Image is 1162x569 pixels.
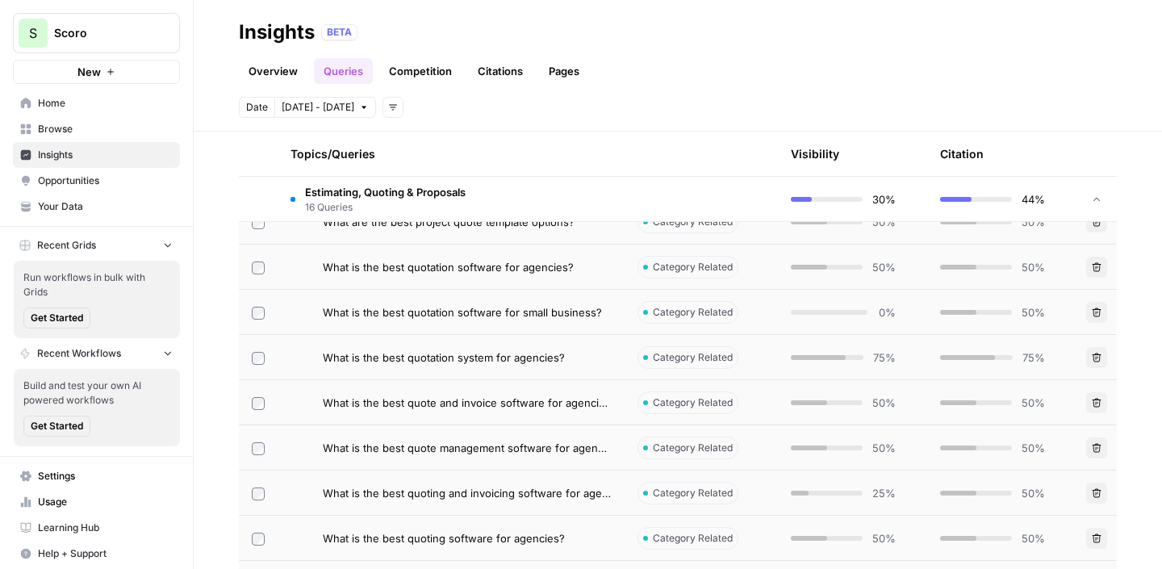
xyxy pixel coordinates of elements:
[38,199,173,214] span: Your Data
[23,308,90,328] button: Get Started
[38,174,173,188] span: Opportunities
[323,349,565,366] span: What is the best quotation system for agencies?
[274,97,376,118] button: [DATE] - [DATE]
[282,100,354,115] span: [DATE] - [DATE]
[1022,485,1045,501] span: 50%
[13,194,180,220] a: Your Data
[13,515,180,541] a: Learning Hub
[38,469,173,483] span: Settings
[38,495,173,509] span: Usage
[323,530,565,546] span: What is the best quoting software for agencies?
[305,200,466,215] span: 16 Queries
[877,304,896,320] span: 0%
[13,142,180,168] a: Insights
[13,13,180,53] button: Workspace: Scoro
[539,58,589,84] a: Pages
[239,19,315,45] div: Insights
[239,58,307,84] a: Overview
[305,184,466,200] span: Estimating, Quoting & Proposals
[23,416,90,437] button: Get Started
[13,341,180,366] button: Recent Workflows
[1022,349,1045,366] span: 75%
[1022,304,1045,320] span: 50%
[1022,440,1045,456] span: 50%
[29,23,37,43] span: S
[246,100,268,115] span: Date
[13,489,180,515] a: Usage
[653,531,733,546] span: Category Related
[290,132,612,176] div: Topics/Queries
[323,395,612,411] span: What is the best quote and invoice software for agencies?
[872,530,896,546] span: 50%
[38,148,173,162] span: Insights
[323,304,602,320] span: What is the best quotation software for small business?
[13,233,180,257] button: Recent Grids
[323,485,612,501] span: What is the best quoting and invoicing software for agencies?
[38,96,173,111] span: Home
[872,395,896,411] span: 50%
[37,238,96,253] span: Recent Grids
[321,24,357,40] div: BETA
[314,58,373,84] a: Queries
[13,168,180,194] a: Opportunities
[1022,395,1045,411] span: 50%
[37,346,121,361] span: Recent Workflows
[653,441,733,455] span: Category Related
[13,116,180,142] a: Browse
[872,440,896,456] span: 50%
[940,132,984,176] div: Citation
[1022,530,1045,546] span: 50%
[872,485,896,501] span: 25%
[653,350,733,365] span: Category Related
[653,305,733,320] span: Category Related
[323,440,612,456] span: What is the best quote management software for agencies?
[873,349,896,366] span: 75%
[13,90,180,116] a: Home
[13,541,180,567] button: Help + Support
[54,25,152,41] span: Scoro
[653,260,733,274] span: Category Related
[1022,259,1045,275] span: 50%
[323,259,574,275] span: What is the best quotation software for agencies?
[379,58,462,84] a: Competition
[872,191,896,207] span: 30%
[38,122,173,136] span: Browse
[23,379,170,408] span: Build and test your own AI powered workflows
[31,311,83,325] span: Get Started
[653,486,733,500] span: Category Related
[1022,191,1045,207] span: 44%
[13,60,180,84] button: New
[38,546,173,561] span: Help + Support
[468,58,533,84] a: Citations
[23,270,170,299] span: Run workflows in bulk with Grids
[872,259,896,275] span: 50%
[653,395,733,410] span: Category Related
[38,521,173,535] span: Learning Hub
[13,463,180,489] a: Settings
[77,64,101,80] span: New
[791,146,839,162] div: Visibility
[31,419,83,433] span: Get Started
